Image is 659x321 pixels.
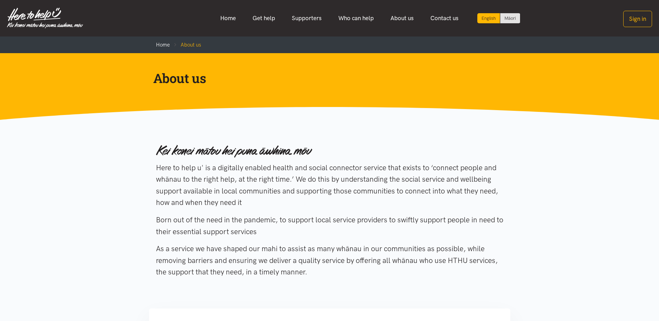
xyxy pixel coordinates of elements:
p: As a service we have shaped our mahi to assist as many whānau in our communities as possible, whi... [156,243,503,278]
div: Current language [477,13,500,23]
a: Home [212,11,244,26]
a: Contact us [422,11,467,26]
button: Sign in [623,11,652,27]
a: Home [156,42,170,48]
a: Get help [244,11,283,26]
a: Switch to Te Reo Māori [500,13,520,23]
h1: About us [153,70,495,87]
p: Born out of the need in the pandemic, to support local service providers to swiftly support peopl... [156,214,503,237]
a: Supporters [283,11,330,26]
div: Language toggle [477,13,520,23]
img: Home [7,8,83,28]
a: About us [382,11,422,26]
li: About us [170,41,201,49]
a: Who can help [330,11,382,26]
p: Here to help u' is a digitally enabled health and social connector service that exists to ‘connec... [156,162,503,208]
